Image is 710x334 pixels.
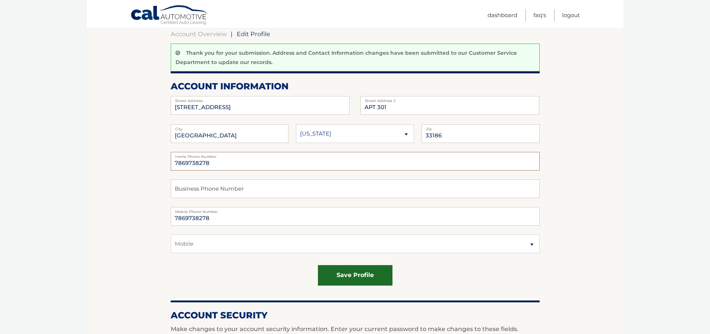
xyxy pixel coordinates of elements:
input: Home Phone Number [171,152,540,171]
span: | [231,30,233,38]
a: Logout [562,9,580,21]
a: Account Overview [171,30,227,38]
label: Zip [422,124,540,130]
button: save profile [318,265,392,286]
input: City [171,124,289,143]
a: FAQ's [533,9,546,21]
a: Dashboard [487,9,517,21]
input: Business Phone Number [171,179,540,198]
label: City [171,124,289,130]
label: Street Address [171,96,350,102]
input: Zip [422,124,540,143]
h2: Account Security [171,310,540,321]
input: Street Address 2 [360,96,539,115]
input: Mobile Phone Number [171,207,540,226]
p: Thank you for your submission. Address and Contact Information changes have been submitted to our... [176,50,517,66]
label: Home Phone Number [171,152,540,158]
h2: account information [171,81,540,92]
label: Mobile Phone Number [171,207,540,213]
a: Cal Automotive [130,5,209,26]
input: Street Address 2 [171,96,350,115]
span: Edit Profile [237,30,270,38]
label: Street Address 2 [360,96,539,102]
